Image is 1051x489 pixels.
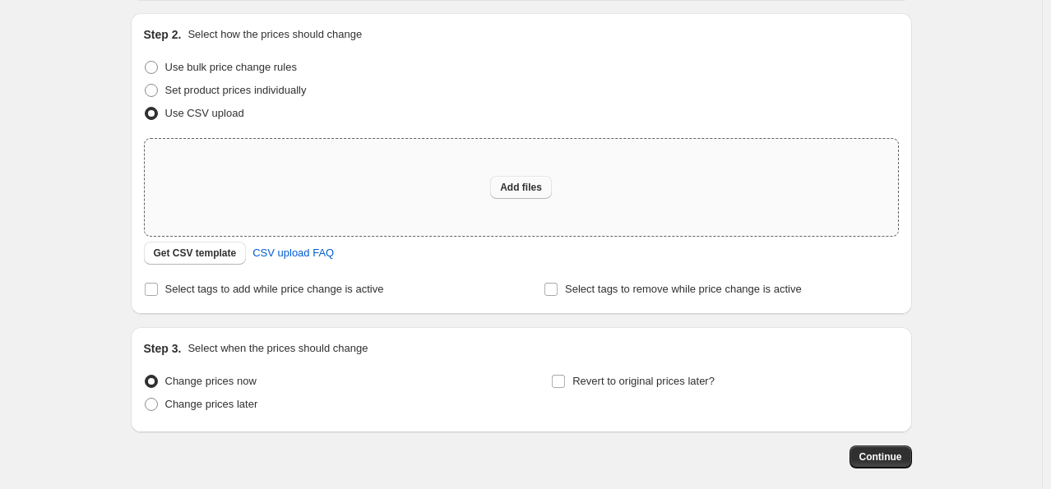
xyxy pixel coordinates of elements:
span: Use bulk price change rules [165,61,297,73]
span: Revert to original prices later? [572,375,715,387]
span: CSV upload FAQ [252,245,334,261]
span: Select tags to add while price change is active [165,283,384,295]
a: CSV upload FAQ [243,240,344,266]
span: Add files [500,181,542,194]
button: Get CSV template [144,242,247,265]
p: Select how the prices should change [188,26,362,43]
span: Set product prices individually [165,84,307,96]
p: Select when the prices should change [188,340,368,357]
button: Add files [490,176,552,199]
span: Use CSV upload [165,107,244,119]
h2: Step 3. [144,340,182,357]
span: Continue [859,450,902,464]
span: Select tags to remove while price change is active [565,283,802,295]
button: Continue [850,445,912,468]
span: Change prices now [165,375,257,387]
h2: Step 2. [144,26,182,43]
span: Change prices later [165,398,258,410]
span: Get CSV template [154,247,237,260]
